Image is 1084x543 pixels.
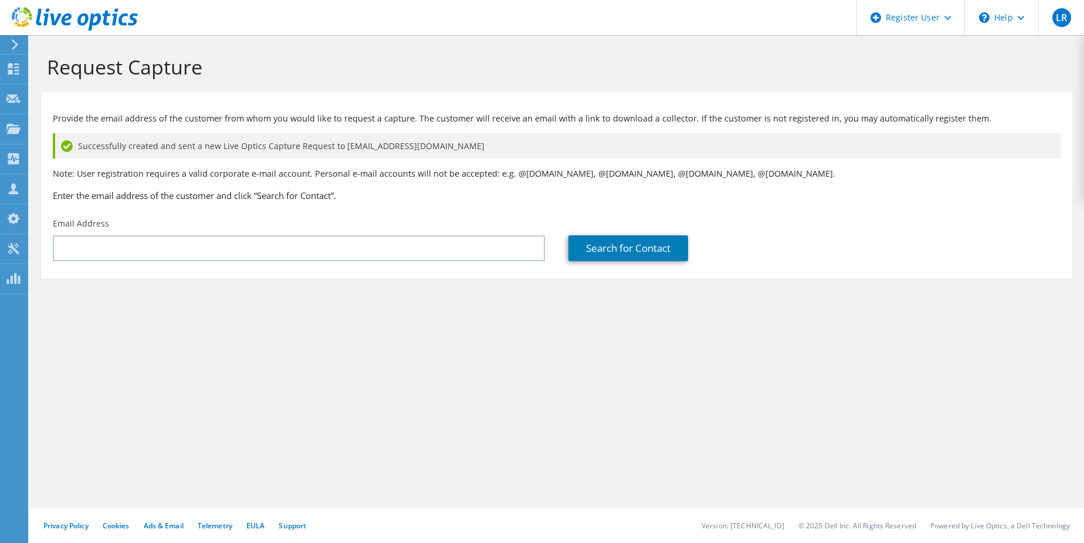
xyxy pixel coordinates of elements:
label: Email Address [53,218,109,230]
a: Search for Contact [568,235,688,261]
p: Note: User registration requires a valid corporate e-mail account. Personal e-mail accounts will ... [53,167,1061,180]
a: Support [279,521,306,531]
li: © 2025 Dell Inc. All Rights Reserved [798,521,916,531]
a: Cookies [103,521,130,531]
a: EULA [246,521,265,531]
li: Powered by Live Optics, a Dell Technology [930,521,1070,531]
h1: Request Capture [47,55,1061,79]
a: Telemetry [198,521,232,531]
span: Successfully created and sent a new Live Optics Capture Request to [EMAIL_ADDRESS][DOMAIN_NAME] [78,140,485,153]
a: Ads & Email [144,521,184,531]
p: Provide the email address of the customer from whom you would like to request a capture. The cust... [53,112,1061,125]
a: Privacy Policy [43,521,89,531]
span: LR [1052,8,1071,27]
h3: Enter the email address of the customer and click “Search for Contact”. [53,189,1061,202]
svg: \n [979,12,990,23]
li: Version: [TECHNICAL_ID] [702,521,784,531]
